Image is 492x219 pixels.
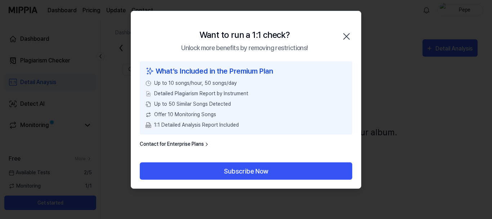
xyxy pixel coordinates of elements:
a: Contact for Enterprise Plans [140,140,210,148]
span: Detailed Plagiarism Report by Instrument [154,90,248,97]
span: 1:1 Detailed Analysis Report Included [154,121,239,129]
span: Up to 10 songs/hour, 50 songs/day [154,79,237,87]
img: PDF Download [146,122,151,128]
img: sparkles icon [146,66,154,76]
div: Unlock more benefits by removing restrictions! [181,43,308,53]
img: File Select [146,91,151,97]
div: Want to run a 1:1 check? [200,29,290,41]
button: Subscribe Now [140,162,352,180]
span: Offer 10 Monitoring Songs [154,111,216,118]
span: Up to 50 Similar Songs Detected [154,100,231,108]
div: What’s Included in the Premium Plan [146,66,346,76]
